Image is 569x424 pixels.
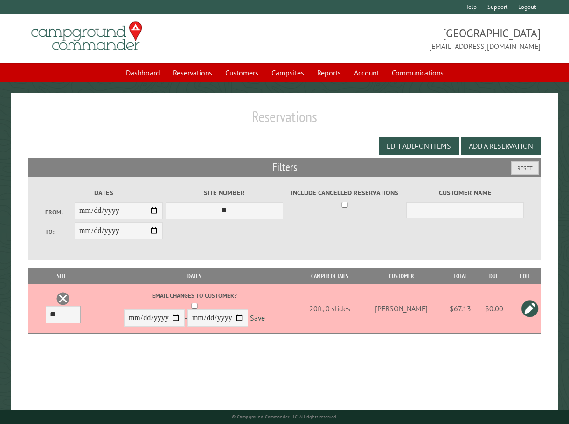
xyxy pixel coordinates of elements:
th: Total [442,268,479,284]
td: 20ft, 0 slides [298,284,361,333]
small: © Campground Commander LLC. All rights reserved. [232,414,337,420]
label: Site Number [166,188,283,198]
a: Reservations [167,64,218,82]
a: Delete this reservation [56,292,70,306]
a: Campsites [266,64,310,82]
th: Dates [91,268,298,284]
a: Customers [220,64,264,82]
h1: Reservations [28,108,541,133]
th: Due [479,268,509,284]
th: Camper Details [298,268,361,284]
div: - [92,291,297,329]
label: From: [45,208,75,217]
img: Campground Commander [28,18,145,55]
th: Edit [509,268,541,284]
td: $0.00 [479,284,509,333]
a: Dashboard [120,64,166,82]
th: Site [33,268,91,284]
button: Add a Reservation [461,137,541,155]
a: Account [348,64,384,82]
a: Save [250,314,265,323]
button: Reset [511,161,539,175]
label: Customer Name [406,188,524,198]
span: [GEOGRAPHIC_DATA] [EMAIL_ADDRESS][DOMAIN_NAME] [284,26,541,52]
label: Include Cancelled Reservations [286,188,403,198]
th: Customer [361,268,442,284]
label: To: [45,227,75,236]
a: Communications [386,64,449,82]
label: Dates [45,188,163,198]
h2: Filters [28,158,541,176]
td: $67.13 [442,284,479,333]
button: Edit Add-on Items [379,137,459,155]
label: Email changes to customer? [92,291,297,300]
td: [PERSON_NAME] [361,284,442,333]
a: Reports [312,64,347,82]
